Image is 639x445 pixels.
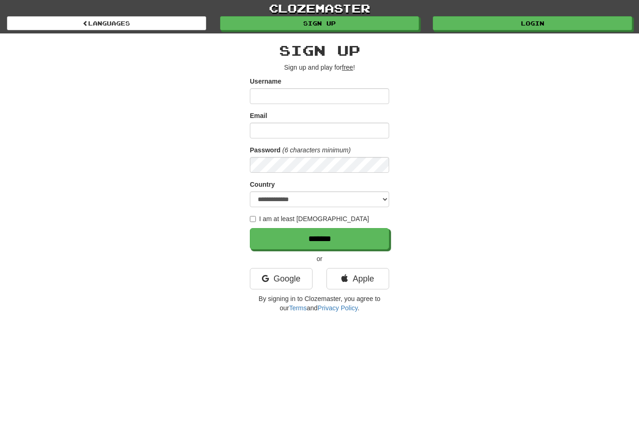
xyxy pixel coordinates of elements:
p: or [250,254,389,263]
p: By signing in to Clozemaster, you agree to our and . [250,294,389,313]
label: Password [250,145,280,155]
label: Email [250,111,267,120]
h2: Sign up [250,43,389,58]
label: I am at least [DEMOGRAPHIC_DATA] [250,214,369,223]
a: Languages [7,16,206,30]
label: Country [250,180,275,189]
em: (6 characters minimum) [282,146,351,154]
input: I am at least [DEMOGRAPHIC_DATA] [250,216,256,222]
a: Apple [326,268,389,289]
u: free [342,64,353,71]
a: Terms [289,304,306,312]
p: Sign up and play for ! [250,63,389,72]
label: Username [250,77,281,86]
a: Login [433,16,632,30]
a: Google [250,268,313,289]
a: Sign up [220,16,419,30]
a: Privacy Policy [318,304,358,312]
